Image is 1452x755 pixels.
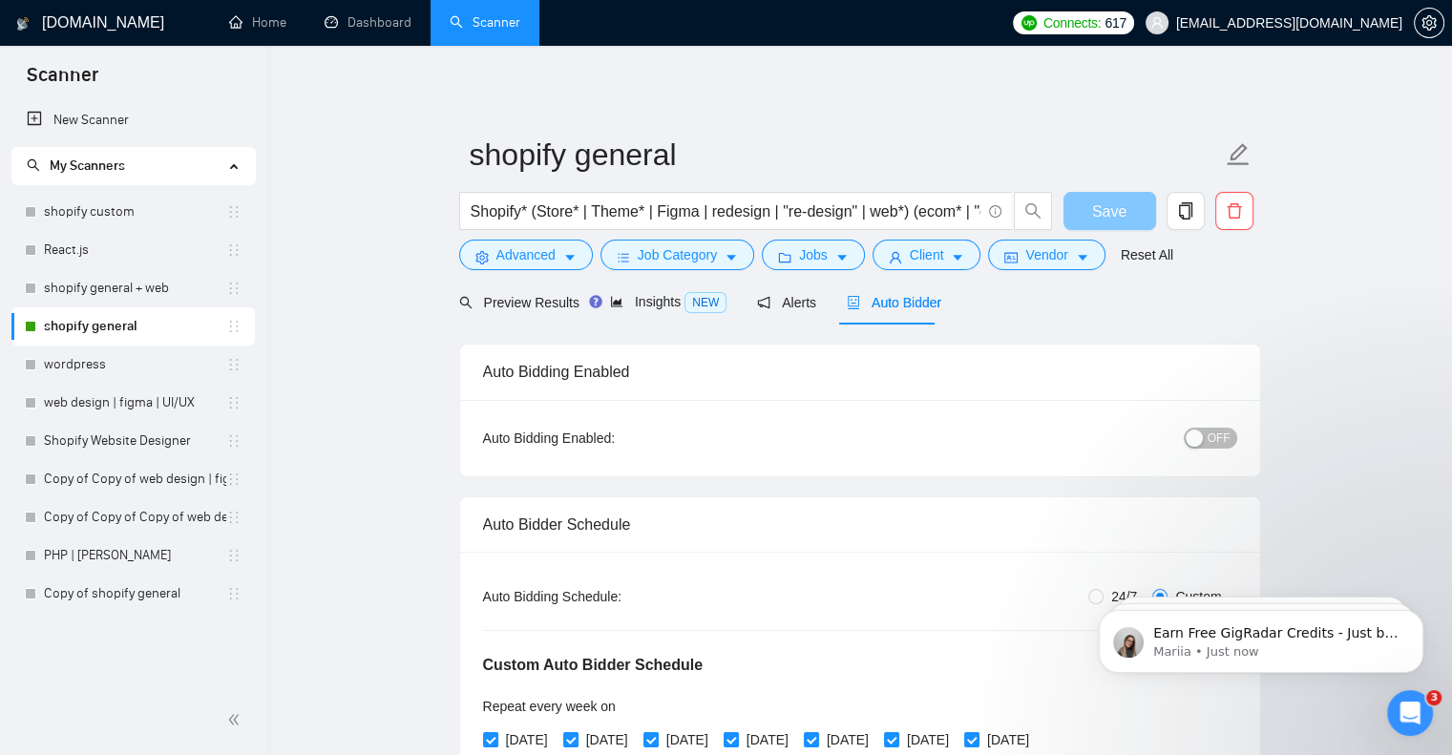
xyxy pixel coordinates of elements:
li: Shopify Website Designer [11,422,255,460]
input: Scanner name... [470,131,1222,178]
span: Advanced [496,244,556,265]
span: Repeat every week on [483,699,616,714]
span: Insights [610,294,726,309]
span: delete [1216,202,1252,220]
button: barsJob Categorycaret-down [600,240,754,270]
a: shopify general [44,307,226,346]
span: user [1150,16,1164,30]
button: folderJobscaret-down [762,240,865,270]
a: shopify general + web [44,269,226,307]
span: Client [910,244,944,265]
span: NEW [684,292,726,313]
a: React.js [44,231,226,269]
span: Scanner [11,61,114,101]
button: settingAdvancedcaret-down [459,240,593,270]
img: logo [16,9,30,39]
span: Job Category [638,244,717,265]
span: area-chart [610,295,623,308]
a: Reset All [1121,244,1173,265]
a: Copy of Copy of web design | figma | UI/UX [44,460,226,498]
span: holder [226,548,242,563]
span: folder [778,250,791,264]
span: holder [226,510,242,525]
span: Jobs [799,244,828,265]
span: info-circle [989,205,1001,218]
button: Save [1063,192,1156,230]
img: upwork-logo.png [1021,15,1037,31]
button: setting [1414,8,1444,38]
a: searchScanner [450,14,520,31]
span: search [1015,202,1051,220]
span: holder [226,433,242,449]
span: 617 [1105,12,1126,33]
a: Copy of shopify general [44,575,226,613]
a: Copy of Copy of Copy of web design | figma | UI/UX [44,498,226,536]
a: homeHome [229,14,286,31]
button: idcardVendorcaret-down [988,240,1105,270]
span: holder [226,357,242,372]
button: delete [1215,192,1253,230]
a: Shopify Website Designer [44,422,226,460]
li: Copy of Copy of web design | figma | UI/UX [11,460,255,498]
a: wordpress [44,346,226,384]
span: edit [1226,142,1251,167]
span: caret-down [835,250,849,264]
span: [DATE] [819,729,876,750]
iframe: Intercom live chat [1387,690,1433,736]
span: bars [617,250,630,264]
input: Search Freelance Jobs... [471,199,980,223]
span: holder [226,586,242,601]
span: caret-down [1076,250,1089,264]
span: Save [1092,199,1126,223]
h5: Custom Auto Bidder Schedule [483,654,704,677]
span: search [459,296,473,309]
span: holder [226,472,242,487]
li: React.js [11,231,255,269]
span: [DATE] [899,729,957,750]
span: [DATE] [739,729,796,750]
span: holder [226,281,242,296]
span: setting [1415,15,1443,31]
span: copy [1168,202,1204,220]
span: holder [226,395,242,410]
span: holder [226,319,242,334]
div: Auto Bidding Enabled: [483,428,734,449]
div: Tooltip anchor [587,293,604,310]
a: New Scanner [27,101,240,139]
div: Auto Bidding Schedule: [483,586,734,607]
span: caret-down [563,250,577,264]
span: holder [226,242,242,258]
span: [DATE] [659,729,716,750]
div: Auto Bidding Enabled [483,345,1237,399]
span: My Scanners [27,157,125,174]
span: Preview Results [459,295,579,310]
li: PHP | Laravel Dev [11,536,255,575]
span: double-left [227,710,246,729]
button: search [1014,192,1052,230]
span: [DATE] [579,729,636,750]
li: shopify general + web [11,269,255,307]
span: search [27,158,40,172]
span: user [889,250,902,264]
span: 3 [1426,690,1441,705]
li: shopify custom [11,193,255,231]
span: notification [757,296,770,309]
span: Auto Bidder [847,295,941,310]
span: [DATE] [498,729,556,750]
li: web design | figma | UI/UX [11,384,255,422]
li: Copy of shopify general [11,575,255,613]
span: caret-down [951,250,964,264]
iframe: Intercom notifications message [1070,570,1452,703]
span: setting [475,250,489,264]
button: copy [1167,192,1205,230]
li: New Scanner [11,101,255,139]
span: Connects: [1043,12,1101,33]
li: shopify general [11,307,255,346]
li: Copy of Copy of Copy of web design | figma | UI/UX [11,498,255,536]
span: Vendor [1025,244,1067,265]
a: PHP | [PERSON_NAME] [44,536,226,575]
